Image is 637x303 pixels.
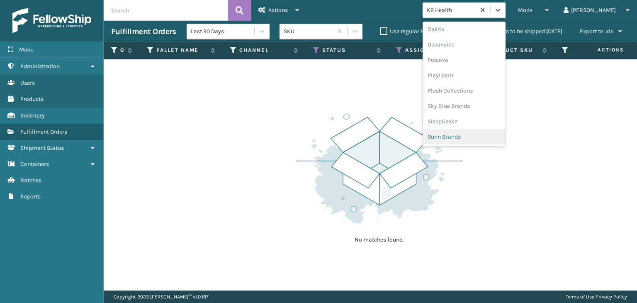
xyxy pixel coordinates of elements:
[423,52,506,68] div: Petcove
[156,46,207,54] label: Pallet Name
[596,294,627,300] a: Privacy Policy
[488,46,538,54] label: Product SKU
[120,46,124,54] label: Order Number
[20,144,64,151] span: Shipment Status
[20,161,49,168] span: Containers
[20,128,67,135] span: Fulfillment Orders
[566,294,594,300] a: Terms of Use
[268,7,288,14] span: Actions
[580,28,613,35] span: Export to .xls
[423,37,506,52] div: Oceanside
[322,46,372,54] label: Status
[423,114,506,129] div: SleepGeekz
[423,83,506,98] div: Plush Collections
[427,6,476,15] div: K2 Health
[191,27,255,36] div: Last 90 Days
[566,291,627,303] div: |
[380,28,464,35] label: Use regular Palletizing mode
[482,28,562,35] label: Orders to be shipped [DATE]
[111,27,176,37] h3: Fulfillment Orders
[405,46,455,54] label: Assigned Carrier Service
[20,95,44,103] span: Products
[423,129,506,144] div: Sunn Brands
[12,8,91,33] img: logo
[284,27,333,36] div: SKU
[20,177,41,184] span: Batches
[423,22,506,37] div: Oaktiv
[20,63,60,70] span: Administration
[20,112,45,119] span: Inventory
[571,43,629,57] span: Actions
[518,7,532,14] span: Mode
[20,79,35,86] span: Users
[20,193,41,200] span: Reports
[239,46,289,54] label: Channel
[423,98,506,114] div: Sky Blue Brands
[19,46,34,53] span: Menu
[423,68,506,83] div: PlayLearn
[114,291,209,303] p: Copyright 2023 [PERSON_NAME]™ v 1.0.187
